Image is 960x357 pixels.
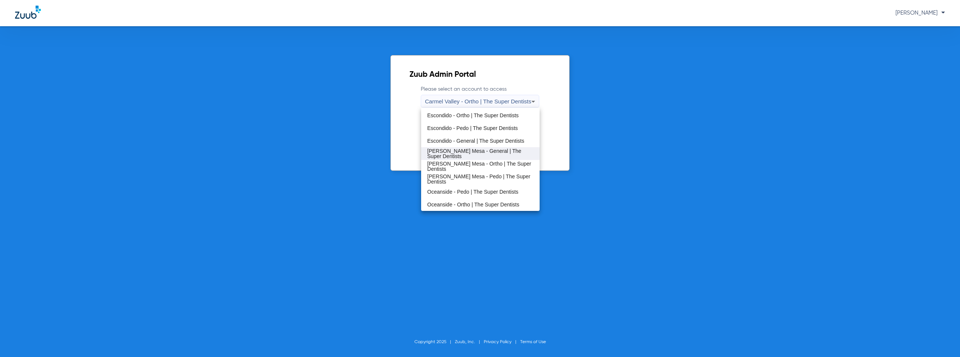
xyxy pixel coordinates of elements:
span: [PERSON_NAME] Mesa - Ortho | The Super Dentists [427,161,533,172]
span: [PERSON_NAME] Mesa - General | The Super Dentists [427,148,533,159]
span: Escondido - General | The Super Dentists [427,138,524,143]
span: Escondido - Pedo | The Super Dentists [427,125,518,131]
iframe: Chat Widget [922,321,960,357]
span: Escondido - Ortho | The Super Dentists [427,113,519,118]
span: [PERSON_NAME] Mesa - Pedo | The Super Dentists [427,174,533,184]
span: Oceanside - Pedo | The Super Dentists [427,189,518,194]
span: Oceanside - Ortho | The Super Dentists [427,202,519,207]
